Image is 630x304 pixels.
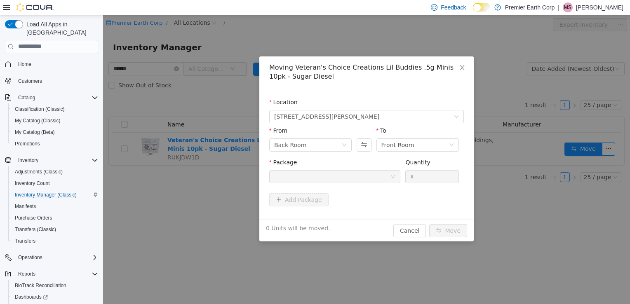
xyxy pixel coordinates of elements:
span: Inventory Count [15,180,50,187]
span: My Catalog (Classic) [15,117,61,124]
span: Transfers (Classic) [12,224,98,234]
span: Adjustments (Classic) [12,167,98,177]
a: Home [15,59,35,69]
a: Transfers [12,236,39,246]
span: Inventory Manager (Classic) [12,190,98,200]
a: Dashboards [12,292,51,302]
span: Load All Apps in [GEOGRAPHIC_DATA] [23,20,98,37]
span: Classification (Classic) [15,106,65,112]
p: | [558,2,559,12]
span: Transfers (Classic) [15,226,56,233]
span: Reports [15,269,98,279]
span: BioTrack Reconciliation [12,281,98,290]
span: Home [15,59,98,69]
span: Home [18,61,31,68]
span: 0 Units will be moved. [163,209,227,217]
span: Catalog [18,94,35,101]
button: Manifests [8,201,101,212]
button: Inventory [2,154,101,166]
span: Feedback [441,3,466,12]
label: Location [166,84,195,90]
a: Classification (Classic) [12,104,68,114]
label: From [166,112,184,119]
button: Close [348,41,371,64]
span: My Catalog (Beta) [15,129,55,136]
button: Cancel [290,209,323,222]
button: Transfers [8,235,101,247]
button: Operations [2,252,101,263]
button: Catalog [2,92,101,103]
span: My Catalog (Classic) [12,116,98,126]
span: Purchase Orders [15,215,52,221]
button: Inventory Manager (Classic) [8,189,101,201]
button: Operations [15,253,46,262]
span: Catalog [15,93,98,103]
span: Inventory Count [12,178,98,188]
a: BioTrack Reconciliation [12,281,70,290]
span: Customers [15,76,98,86]
i: icon: down [239,127,244,133]
span: Promotions [15,140,40,147]
div: Moving Veteran's Choice Creations Lil Buddies .5g Minis 10pk - Sugar Diesel [166,48,361,66]
i: icon: close [356,49,362,56]
button: Classification (Classic) [8,103,101,115]
div: Front Room [278,124,311,136]
a: Transfers (Classic) [12,224,59,234]
span: Adjustments (Classic) [15,168,63,175]
span: Classification (Classic) [12,104,98,114]
input: Dark Mode [473,3,490,12]
label: Quantity [302,144,327,150]
span: Inventory Manager (Classic) [15,192,77,198]
button: Reports [15,269,39,279]
button: Swap [254,123,268,136]
span: Dashboards [12,292,98,302]
div: Mark Schlueter [563,2,573,12]
span: Promotions [12,139,98,149]
p: Premier Earth Corp [505,2,555,12]
input: Quantity [303,155,355,168]
button: Purchase Orders [8,212,101,224]
span: Customers [18,78,42,84]
span: Inventory [18,157,38,164]
button: Catalog [15,93,38,103]
button: My Catalog (Classic) [8,115,101,126]
button: Home [2,58,101,70]
a: Adjustments (Classic) [12,167,66,177]
button: Transfers (Classic) [8,224,101,235]
button: icon: swapMove [326,209,364,222]
span: Transfers [15,238,35,244]
a: My Catalog (Classic) [12,116,64,126]
a: Customers [15,76,45,86]
span: BioTrack Reconciliation [15,282,66,289]
button: My Catalog (Beta) [8,126,101,138]
span: My Catalog (Beta) [12,127,98,137]
a: Dashboards [8,291,101,303]
span: Manifests [12,201,98,211]
a: Promotions [12,139,43,149]
a: Inventory Count [12,178,53,188]
span: Manifests [15,203,36,210]
img: Cova [16,3,54,12]
span: Inventory [15,155,98,165]
i: icon: down [346,127,351,133]
i: icon: down [351,99,356,105]
button: Reports [2,268,101,280]
span: Purchase Orders [12,213,98,223]
button: BioTrack Reconciliation [8,280,101,291]
span: Dashboards [15,294,48,300]
p: [PERSON_NAME] [576,2,623,12]
span: Operations [18,254,42,261]
button: Customers [2,75,101,87]
a: Manifests [12,201,39,211]
span: 1297 Hertel Ave [171,95,276,108]
a: Inventory Manager (Classic) [12,190,80,200]
button: Inventory Count [8,178,101,189]
i: icon: down [287,159,292,165]
button: Inventory [15,155,42,165]
label: Package [166,144,194,150]
button: Adjustments (Classic) [8,166,101,178]
label: To [273,112,283,119]
span: Operations [15,253,98,262]
a: My Catalog (Beta) [12,127,58,137]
